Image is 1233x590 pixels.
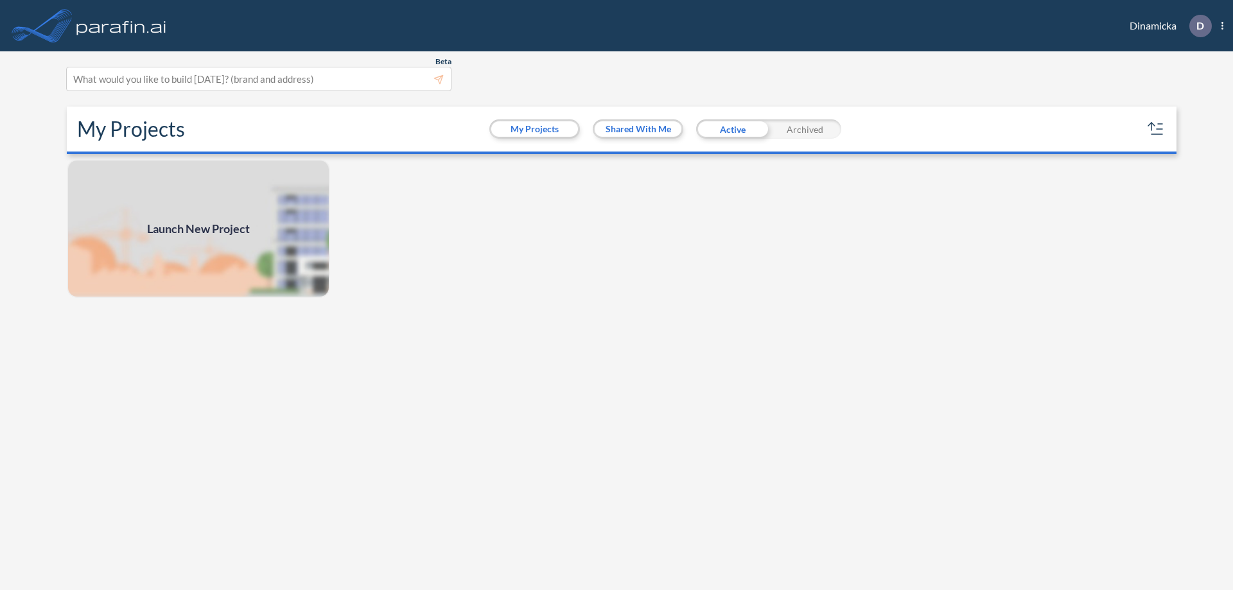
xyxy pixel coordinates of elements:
[769,119,841,139] div: Archived
[595,121,681,137] button: Shared With Me
[1110,15,1223,37] div: Dinamicka
[1196,20,1204,31] p: D
[74,13,169,39] img: logo
[147,220,250,238] span: Launch New Project
[435,56,451,67] span: Beta
[696,119,769,139] div: Active
[67,159,330,298] a: Launch New Project
[77,117,185,141] h2: My Projects
[491,121,578,137] button: My Projects
[67,159,330,298] img: add
[1146,119,1166,139] button: sort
